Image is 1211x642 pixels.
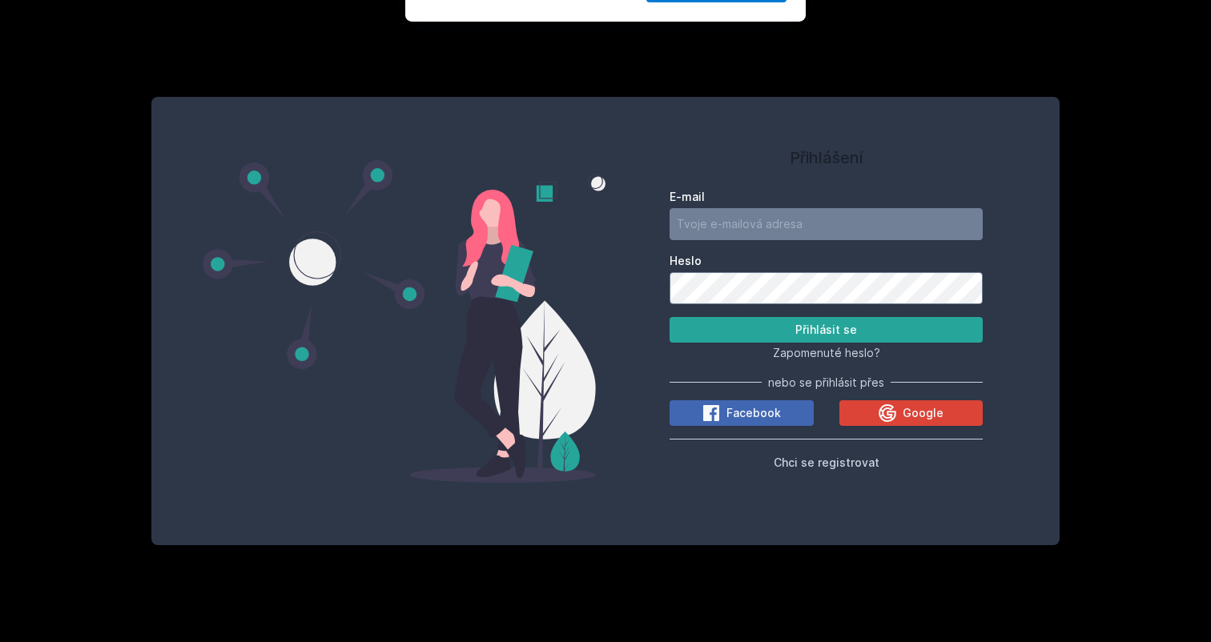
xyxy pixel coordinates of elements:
[670,317,983,343] button: Přihlásit se
[903,405,943,421] span: Google
[670,253,983,269] label: Heslo
[768,375,884,391] span: nebo se přihlásit přes
[670,146,983,170] h1: Přihlášení
[670,400,814,426] button: Facebook
[670,189,983,205] label: E-mail
[726,405,781,421] span: Facebook
[839,400,984,426] button: Google
[774,452,879,471] button: Chci se registrovat
[773,346,880,359] span: Zapomenuté heslo?
[774,455,879,469] span: Chci se registrovat
[424,19,489,83] img: notification icon
[670,208,983,240] input: Tvoje e-mailová adresa
[646,83,787,123] button: Jasně, jsem pro
[580,83,638,123] button: Ne
[489,19,787,56] div: [PERSON_NAME] dostávat tipy ohledně studia, nových testů, hodnocení učitelů a předmětů?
